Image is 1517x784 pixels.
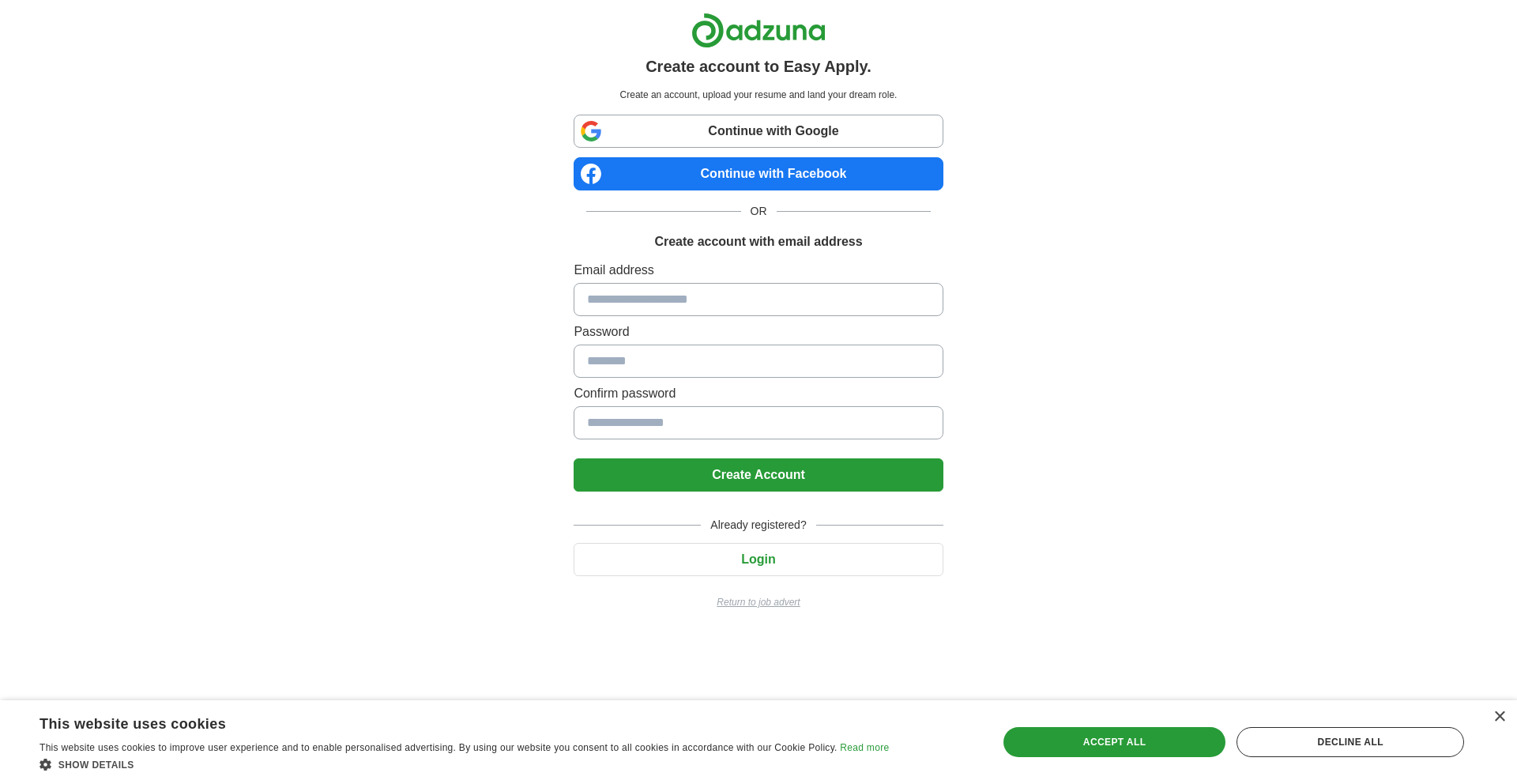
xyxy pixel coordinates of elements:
[1237,727,1464,757] div: Decline all
[40,742,838,753] span: This website uses cookies to improve user experience and to enable personalised advertising. By u...
[574,552,943,566] a: Login
[574,322,943,341] label: Password
[574,157,943,190] a: Continue with Facebook
[40,710,849,733] div: This website uses cookies
[58,759,134,771] span: Show details
[40,756,889,772] div: Show details
[1003,727,1226,757] div: Accept all
[574,458,943,492] button: Create Account
[741,203,777,220] span: OR
[574,595,943,609] a: Return to job advert
[701,517,815,533] span: Already registered?
[840,742,889,753] a: Read more, opens a new window
[574,115,943,148] a: Continue with Google
[574,261,943,280] label: Email address
[574,384,943,403] label: Confirm password
[1493,711,1505,723] div: Close
[646,55,871,78] h1: Create account to Easy Apply.
[574,543,943,576] button: Login
[654,232,862,251] h1: Create account with email address
[577,88,939,102] p: Create an account, upload your resume and land your dream role.
[691,13,826,48] img: Adzuna logo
